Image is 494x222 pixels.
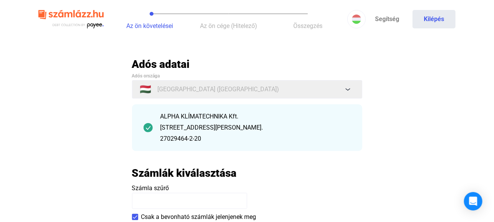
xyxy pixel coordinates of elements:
[132,58,362,71] h2: Adós adatai
[347,10,366,28] button: HU
[141,212,256,222] span: Csak a bevonható számlák jelenjenek meg
[132,166,237,180] h2: Számlák kiválasztása
[352,15,361,24] img: HU
[126,22,173,30] span: Az ön követelései
[132,80,362,99] button: 🇭🇺[GEOGRAPHIC_DATA] ([GEOGRAPHIC_DATA])
[160,123,351,132] div: [STREET_ADDRESS][PERSON_NAME].
[132,73,160,79] span: Adós országa
[140,85,152,94] span: 🇭🇺
[132,184,169,192] span: Számla szűrő
[144,123,153,132] img: checkmark-darker-green-circle
[464,192,482,210] div: Open Intercom Messenger
[366,10,409,28] a: Segítség
[293,22,322,30] span: Összegzés
[160,112,351,121] div: ALPHA KLÍMATECHNIKA Kft.
[160,134,351,143] div: 27029464-2-20
[38,7,104,32] img: szamlazzhu-logo
[413,10,456,28] button: Kilépés
[158,85,279,94] span: [GEOGRAPHIC_DATA] ([GEOGRAPHIC_DATA])
[200,22,258,30] span: Az ön cége (Hitelező)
